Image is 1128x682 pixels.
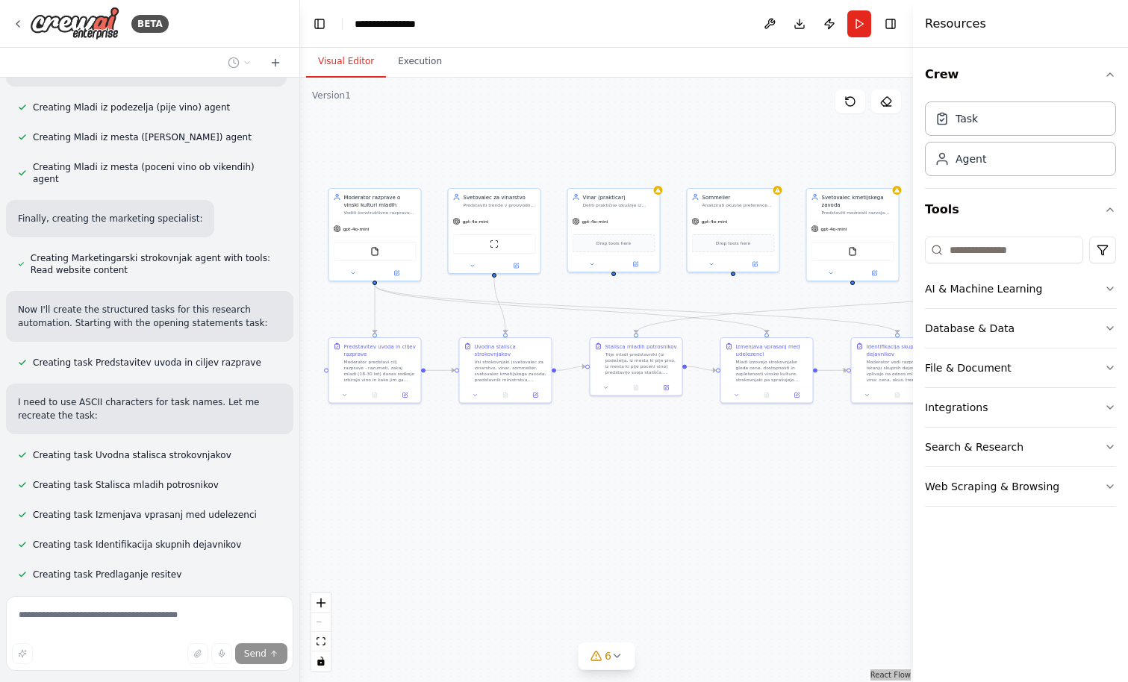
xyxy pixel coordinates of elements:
button: No output available [359,391,390,400]
g: Edge from a2d10fd0-d9ce-4d50-af08-0579cbc56bda to 3faf6706-5ece-4291-8ecb-560709850bc5 [556,363,585,374]
div: Vsi strokovnjaki (svetovalec za vinarstvo, vinar, sommelier, svetovalec kmetijskega zavoda, preds... [475,359,547,383]
g: Edge from 5f871718-dde9-4ca9-98d5-9d3bf8b7d645 to 5b542286-a643-482d-8028-696a3665f978 [817,366,847,374]
div: Moderator predstavi cilj razprave - razumeti, zakaj mladi (18-30 let) danes redkeje izbirajo vino... [344,359,417,383]
span: 6 [605,648,611,663]
h4: Resources [925,15,986,33]
button: Open in side panel [523,391,548,400]
span: gpt-4o-mini [702,219,728,225]
button: No output available [882,391,913,400]
div: AI & Machine Learning [925,281,1042,296]
span: Creating task Izmenjava vprasanj med udelezenci [33,509,257,521]
img: FileReadTool [370,247,379,256]
button: Switch to previous chat [222,54,258,72]
div: Uvodna stalisca strokovnjakovVsi strokovnjaki (svetovalec za vinarstvo, vinar, sommelier, svetova... [459,337,552,404]
span: gpt-4o-mini [821,226,847,232]
button: Start a new chat [264,54,287,72]
img: FileReadTool [848,247,857,256]
div: Vinar (prakticar)Deliti praktične izkušnje iz proizvodnje in prodaje vina, predstaviti izzive pri... [567,188,661,272]
button: Open in side panel [614,260,657,269]
div: Predstaviti možnosti razvoja regionalnega vinogradništva, podpore mladim pridelovalcem in analizi... [822,210,894,216]
nav: breadcrumb [355,16,431,31]
p: Finally, creating the marketing specialist: [18,212,202,225]
span: gpt-4o-mini [582,219,608,225]
p: Now I'll create the structured tasks for this research automation. Starting with the opening stat... [18,303,281,330]
span: Send [244,648,267,660]
button: No output available [490,391,521,400]
button: zoom in [311,593,331,613]
div: Web Scraping & Browsing [925,479,1059,494]
span: Creating task Uvodna stalisca strokovnjakov [33,449,231,461]
span: Creating Marketingarski strokovnjak agent with tools: Read website content [31,252,281,276]
span: Creating task Predstavitev uvoda in ciljev razprave [33,357,261,369]
div: Moderator vodi razpravo k iskanju skupnih dejavnikov, ki vplivajo na odnos mladih do vina: cena, ... [867,359,939,383]
a: React Flow attribution [870,671,911,679]
span: Drop tools here [596,240,631,247]
div: Izmenjava vprasanj med udelezenci [736,342,808,357]
div: File & Document [925,360,1012,375]
div: Predstaviti trende v proizvodnji vina, inovacije v industriji in tehnološke možnosti, ki bi lahko... [464,202,536,208]
button: Tools [925,189,1116,231]
button: Web Scraping & Browsing [925,467,1116,506]
div: Trije mladi predstavniki (iz podeželja, iz mesta ki pije pivo, iz mesta ki pije poceni vino) pred... [605,351,678,375]
div: Uvodna stalisca strokovnjakov [475,342,547,357]
button: Integrations [925,388,1116,427]
div: Stalisca mladih potrosnikov [605,342,677,350]
button: Database & Data [925,309,1116,348]
div: Database & Data [925,321,1015,336]
div: Version 1 [312,90,351,101]
div: Svetovalec za vinarstvo [464,193,536,201]
button: Hide left sidebar [309,13,330,34]
button: Crew [925,54,1116,96]
div: Predstavitev uvoda in ciljev razprave [344,342,417,357]
div: Svetovalec za vinarstvoPredstaviti trende v proizvodnji vina, inovacije v industriji in tehnološk... [448,188,541,274]
g: Edge from ceb1b8dc-a40d-4df2-8a77-c21f5aeba583 to a2d10fd0-d9ce-4d50-af08-0579cbc56bda [490,278,509,334]
div: Tools [925,231,1116,519]
div: Agent [956,151,986,166]
g: Edge from 70aa7b2c-bec4-4edb-9292-8456a566b018 to 5b542286-a643-482d-8028-696a3665f978 [371,285,901,334]
g: Edge from 70aa7b2c-bec4-4edb-9292-8456a566b018 to 0d519ee7-767b-49f7-a1b8-18ad953a1778 [371,285,378,334]
span: Creating Mladi iz mesta (poceni vino ob vikendih) agent [33,161,281,185]
div: Predstavitev uvoda in ciljev razpraveModerator predstavi cilj razprave - razumeti, zakaj mladi (1... [328,337,422,404]
img: ScrapeWebsiteTool [490,240,499,248]
div: Svetovalec kmetijskega zavodaPredstaviti možnosti razvoja regionalnega vinogradništva, podpore ml... [806,188,900,281]
button: Open in side panel [853,269,896,278]
button: No output available [620,384,652,392]
button: Upload files [187,643,208,664]
div: Sommelier [702,193,775,201]
p: I need to use ASCII characters for task names. Let me recreate the task: [18,395,281,422]
button: Open in side panel [653,384,679,392]
button: Open in side panel [784,391,809,400]
div: Deliti praktične izkušnje iz proizvodnje in prodaje vina, predstaviti izzive pri približevanju ml... [583,202,655,208]
div: Identifikacija skupnih dejavnikovModerator vodi razpravo k iskanju skupnih dejavnikov, ki vplivaj... [851,337,944,404]
button: toggle interactivity [311,651,331,671]
div: Voditi konstruktivno razpravo med različnimi deležniki o problematiki uživanja vina pri mladih (1... [344,210,417,216]
button: No output available [751,391,782,400]
div: Svetovalec kmetijskega zavoda [822,193,894,208]
div: React Flow controls [311,593,331,671]
div: BETA [131,15,169,33]
span: Creating task Predlaganje resitev [33,569,181,581]
span: Creating Mladi iz podezelja (pije vino) agent [33,101,230,113]
span: Creating Mladi iz mesta ([PERSON_NAME]) agent [33,131,252,143]
div: Vinar (prakticar) [583,193,655,201]
div: Integrations [925,400,988,415]
span: Creating task Stalisca mladih potrosnikov [33,479,219,491]
button: Click to speak your automation idea [211,643,232,664]
div: Izmenjava vprasanj med udelezenciMladi izzovejo strokovnjake glede cene, dostopnosti in zapleteno... [720,337,814,404]
div: Identifikacija skupnih dejavnikov [867,342,939,357]
button: 6 [578,642,635,670]
div: Analizirati okusne preference mladih, njihova pričakovanja glede vinskih izkušenj in predstaviti ... [702,202,775,208]
button: Send [235,643,287,664]
div: Task [956,111,978,126]
button: Open in side panel [392,391,417,400]
div: Search & Research [925,439,1023,454]
button: Open in side panel [376,269,418,278]
button: Open in side panel [495,261,537,270]
button: Hide right sidebar [880,13,901,34]
div: Moderator razprave o vinski kulturi mladihVoditi konstruktivno razpravo med različnimi deležniki ... [328,188,422,281]
div: Mladi izzovejo strokovnjake glede cene, dostopnosti in zapletenosti vinske kulture, strokovnjaki ... [736,359,808,383]
button: fit view [311,632,331,651]
g: Edge from 70aa7b2c-bec4-4edb-9292-8456a566b018 to 5f871718-dde9-4ca9-98d5-9d3bf8b7d645 [371,285,770,334]
g: Edge from aa764e4f-46ea-4d2b-848a-b16b7b24fbc6 to 3faf6706-5ece-4291-8ecb-560709850bc5 [632,276,1095,334]
div: Stalisca mladih potrosnikovTrije mladi predstavniki (iz podeželja, iz mesta ki pije pivo, iz mest... [590,337,683,396]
